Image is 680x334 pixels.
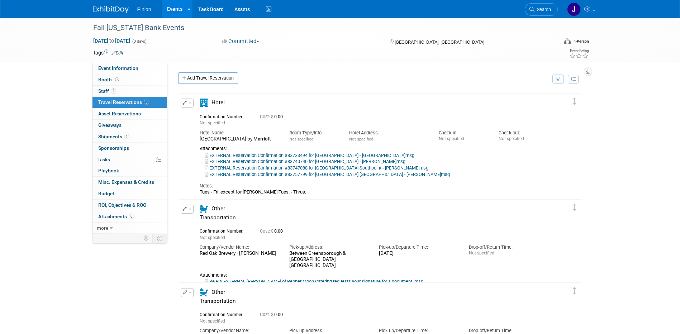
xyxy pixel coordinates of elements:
[98,157,110,162] span: Tasks
[111,88,116,94] span: 4
[200,310,249,318] div: Confirmation Number:
[205,172,450,177] a: EXTERNAL Reservation Confirmation #83757799 for [GEOGRAPHIC_DATA] [GEOGRAPHIC_DATA] - [PERSON_NAM...
[200,288,208,296] i: Other Transportation
[129,214,134,219] span: 8
[92,86,167,97] a: Staff4
[200,226,249,234] div: Confirmation Number:
[92,177,167,188] a: Misc. Expenses & Credits
[525,3,558,16] a: Search
[92,200,167,211] a: ROI, Objectives & ROO
[556,77,561,82] i: Filter by Traveler
[178,72,238,84] a: Add Travel Reservation
[200,244,279,251] div: Company/Vendor Name:
[92,97,167,108] a: Travel Reservations3
[200,289,236,304] span: Other Transportation
[98,65,138,71] span: Event Information
[124,134,129,139] span: 1
[200,189,548,195] div: Tues - Fri. except for [PERSON_NAME] Tues. - Thrus.
[98,99,149,105] span: Travel Reservations
[93,49,123,56] td: Tags
[114,77,120,82] span: Booth not reserved yet
[219,38,262,45] button: Committed
[144,100,149,105] span: 3
[97,225,108,231] span: more
[200,205,236,221] span: Other Transportation
[92,188,167,199] a: Budget
[289,328,368,334] div: Pick-up Address:
[200,272,548,278] div: Attachments:
[98,111,141,116] span: Asset Reservations
[289,251,368,268] div: Between Greensborough & [GEOGRAPHIC_DATA] [GEOGRAPHIC_DATA]
[534,7,551,12] span: Search
[92,143,167,154] a: Sponsorships
[92,108,167,119] a: Asset Reservations
[205,153,414,158] a: EXTERNAL Reservation Confirmation #83733494 for [GEOGRAPHIC_DATA] - [GEOGRAPHIC_DATA]msg
[200,99,208,107] i: Hotel
[200,112,249,120] div: Confirmation Number:
[92,74,167,85] a: Booth
[289,137,313,142] span: Not specified
[439,136,488,142] div: Not specified
[469,251,548,256] div: Not specified
[137,6,151,12] span: Pinion
[469,244,548,251] div: Drop-off/Return Time:
[200,235,225,240] span: Not specified
[98,168,119,173] span: Playbook
[108,38,115,44] span: to
[289,130,338,136] div: Room Type/Info:
[200,205,208,213] i: Other Transportation
[200,120,225,125] span: Not specified
[98,179,154,185] span: Misc. Expenses & Credits
[200,319,225,324] span: Not specified
[140,234,153,243] td: Personalize Event Tab Strip
[200,328,279,334] div: Company/Vendor Name:
[205,165,428,171] a: EXTERNAL Reservation Confirmation #83747088 for [GEOGRAPHIC_DATA] Southpoint - [PERSON_NAME]msg
[98,214,134,219] span: Attachments
[379,244,458,251] div: Pick-up/Departure Time:
[439,130,488,136] div: Check-in:
[93,6,129,13] img: ExhibitDay
[499,136,548,142] div: Not specified
[395,39,484,45] span: [GEOGRAPHIC_DATA], [GEOGRAPHIC_DATA]
[573,287,576,295] i: Click and drag to move item
[152,234,167,243] td: Toggle Event Tabs
[92,63,167,74] a: Event Information
[260,229,286,234] span: 0.00
[260,312,274,317] span: Cost: $
[349,130,428,136] div: Hotel Address:
[98,202,146,208] span: ROI, Objectives & ROO
[260,114,286,119] span: 0.00
[564,38,571,44] img: Format-Inperson.png
[92,131,167,142] a: Shipments1
[349,137,373,142] span: Not specified
[98,77,120,82] span: Booth
[205,279,423,284] a: Re FW EXTERNAL [PERSON_NAME] of Pepper Moon Catering requests your signature for a document..msg
[92,211,167,222] a: Attachments8
[200,183,548,189] div: Notes:
[260,114,274,119] span: Cost: $
[469,328,548,334] div: Drop-off/Return Time:
[98,88,116,94] span: Staff
[92,165,167,176] a: Playbook
[205,159,405,164] a: EXTERNAL Reservation Confirmation #83740740 for [GEOGRAPHIC_DATA] - [PERSON_NAME]msg
[93,38,130,44] span: [DATE] [DATE]
[289,244,368,251] div: Pick-up Address:
[515,37,589,48] div: Event Format
[379,251,458,257] div: [DATE]
[379,328,458,334] div: Pick-up/Departure Time:
[211,99,225,106] span: Hotel
[569,49,589,53] div: Event Rating
[499,130,548,136] div: Check-out:
[200,146,548,152] div: Attachments:
[572,39,589,44] div: In-Person
[91,22,547,34] div: Fall [US_STATE] Bank Events
[573,98,576,105] i: Click and drag to move item
[92,120,167,131] a: Giveaways
[92,223,167,234] a: more
[98,145,129,151] span: Sponsorships
[260,229,274,234] span: Cost: $
[98,191,114,196] span: Budget
[132,39,147,44] span: (3 days)
[200,130,279,136] div: Hotel Name:
[98,134,129,139] span: Shipments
